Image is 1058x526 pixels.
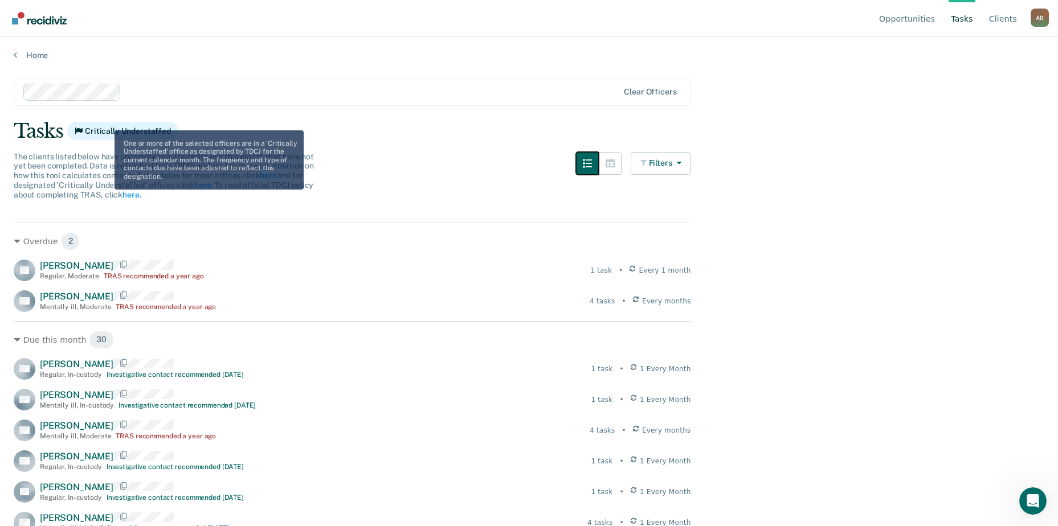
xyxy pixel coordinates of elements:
div: Tasks [14,120,1044,143]
div: Investigative contact recommended [DATE] [107,494,244,502]
a: here [122,190,139,199]
div: Investigative contact recommended [DATE] [107,463,244,471]
button: Profile dropdown button [1031,9,1049,27]
div: TRAS recommended a year ago [116,303,216,311]
button: Filters [631,152,691,175]
div: TRAS recommended a year ago [104,272,204,280]
span: [PERSON_NAME] [40,291,113,302]
div: Mentally ill , Moderate [40,432,111,440]
div: • [619,394,623,405]
div: Investigative contact recommended [DATE] [119,401,256,409]
div: 4 tasks [590,425,615,435]
span: 30 [89,331,114,349]
span: [PERSON_NAME] [40,420,113,431]
a: here [260,171,276,180]
span: 1 Every Month [640,487,691,497]
div: • [619,364,623,374]
span: [PERSON_NAME] [40,260,113,271]
span: [PERSON_NAME] [40,512,113,523]
div: 1 task [591,364,612,374]
div: Clear officers [624,87,676,97]
span: The clients listed below have upcoming requirements due this month that have not yet been complet... [14,152,314,199]
span: 1 Every Month [640,456,691,466]
span: [PERSON_NAME] [40,482,113,492]
div: • [619,487,623,497]
span: [PERSON_NAME] [40,451,113,462]
div: Regular , In-custody [40,494,102,502]
div: Due this month 30 [14,331,691,349]
div: Investigative contact recommended [DATE] [107,371,244,379]
div: 1 task [591,456,612,466]
div: • [622,425,626,435]
div: A B [1031,9,1049,27]
div: 1 task [591,487,612,497]
span: 1 Every Month [640,394,691,405]
div: 1 task [591,394,612,405]
div: Mentally ill , Moderate [40,303,111,311]
div: TRAS recommended a year ago [116,432,216,440]
a: here [194,180,211,190]
span: [PERSON_NAME] [40,389,113,400]
div: Mentally ill , In-custody [40,401,114,409]
span: Every months [642,425,691,435]
span: Every months [642,296,691,306]
img: Recidiviz [12,12,67,24]
span: 2 [61,232,80,250]
div: 1 task [590,265,612,276]
div: Regular , Moderate [40,272,99,280]
span: Critically Understaffed [67,122,178,140]
div: Overdue 2 [14,232,691,250]
div: 4 tasks [590,296,615,306]
iframe: Intercom live chat [1019,487,1047,515]
span: 1 Every Month [640,364,691,374]
div: • [619,456,623,466]
div: • [619,265,623,276]
div: • [622,296,626,306]
a: Home [14,50,1044,60]
div: Regular , In-custody [40,371,102,379]
div: Regular , In-custody [40,463,102,471]
span: Every 1 month [639,265,691,276]
span: [PERSON_NAME] [40,359,113,369]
